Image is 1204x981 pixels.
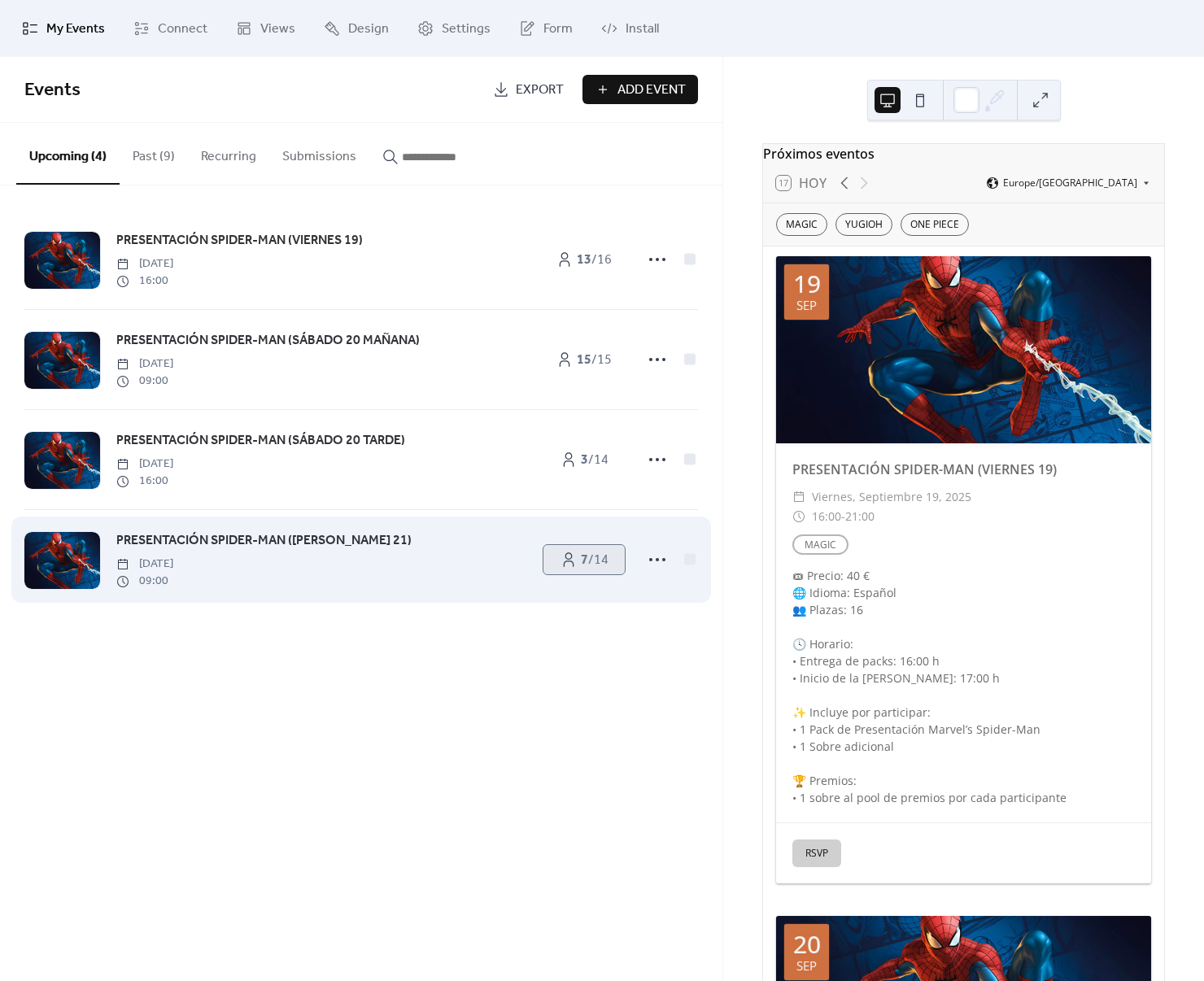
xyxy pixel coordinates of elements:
[1003,178,1137,188] span: Europe/[GEOGRAPHIC_DATA]
[16,123,120,185] button: Upcoming (4)
[841,507,845,526] span: -
[581,447,588,473] b: 3
[577,251,612,270] span: / 16
[776,567,1151,806] div: 🎟 Precio: 40 € 🌐 Idioma: Español 👥 Plazas: 16 🕓 Horario: • Entrega de packs: 16:00 h • Inicio de ...
[442,20,491,39] span: Settings
[776,213,827,236] div: MAGIC
[581,551,609,570] span: / 14
[481,75,576,104] a: Export
[589,7,671,50] a: Install
[577,347,591,373] b: 15
[543,545,625,574] a: 7/14
[796,299,817,312] div: sep
[116,230,363,251] a: PRESENTACIÓN SPIDER-MAN (VIERNES 19)
[116,573,173,590] span: 09:00
[582,75,698,104] button: Add Event
[792,507,805,526] div: ​
[116,373,173,390] span: 09:00
[116,272,173,290] span: 16:00
[543,345,625,374] a: 15/15
[116,456,173,473] span: [DATE]
[116,556,173,573] span: [DATE]
[260,20,295,39] span: Views
[626,20,659,39] span: Install
[516,81,564,100] span: Export
[577,351,612,370] span: / 15
[10,7,117,50] a: My Events
[763,144,1164,163] div: Próximos eventos
[901,213,969,236] div: ONE PIECE
[116,431,405,451] span: PRESENTACIÓN SPIDER-MAN (SÁBADO 20 TARDE)
[776,460,1151,479] div: PRESENTACIÓN SPIDER-MAN (VIERNES 19)
[116,531,412,551] span: PRESENTACIÓN SPIDER-MAN ([PERSON_NAME] 21)
[577,247,591,272] b: 13
[116,355,173,373] span: [DATE]
[116,473,173,490] span: 16:00
[24,72,81,108] span: Events
[845,507,875,526] span: 21:00
[792,839,841,867] button: RSVP
[835,213,892,236] div: YUGIOH
[617,81,686,100] span: Add Event
[116,530,412,552] a: PRESENTACIÓN SPIDER-MAN ([PERSON_NAME] 21)
[581,451,609,470] span: / 14
[46,20,105,39] span: My Events
[793,272,821,296] div: 19
[581,547,588,573] b: 7
[312,7,401,50] a: Design
[507,7,585,50] a: Form
[116,430,405,451] a: PRESENTACIÓN SPIDER-MAN (SÁBADO 20 TARDE)
[120,123,188,183] button: Past (9)
[116,255,173,272] span: [DATE]
[796,960,817,972] div: sep
[116,231,363,251] span: PRESENTACIÓN SPIDER-MAN (VIERNES 19)
[158,20,207,39] span: Connect
[405,7,503,50] a: Settings
[188,123,269,183] button: Recurring
[543,20,573,39] span: Form
[348,20,389,39] span: Design
[812,507,841,526] span: 16:00
[543,445,625,474] a: 3/14
[812,487,971,507] span: viernes, septiembre 19, 2025
[121,7,220,50] a: Connect
[116,331,420,351] span: PRESENTACIÓN SPIDER-MAN (SÁBADO 20 MAÑANA)
[543,245,625,274] a: 13/16
[116,330,420,351] a: PRESENTACIÓN SPIDER-MAN (SÁBADO 20 MAÑANA)
[793,932,821,957] div: 20
[224,7,308,50] a: Views
[269,123,369,183] button: Submissions
[792,487,805,507] div: ​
